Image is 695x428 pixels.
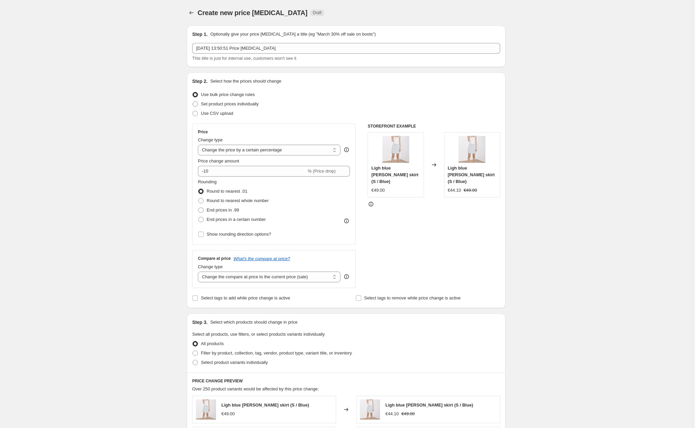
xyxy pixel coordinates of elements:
[385,402,473,408] span: Ligh blue [PERSON_NAME] skirt (S / Blue)
[192,31,208,38] h2: Step 1.
[448,165,495,184] span: Ligh blue [PERSON_NAME] skirt (S / Blue)
[464,187,477,194] strike: €49.00
[368,124,500,129] h6: STOREFRONT EXAMPLE
[364,295,461,300] span: Select tags to remove while price change is active
[187,8,196,17] button: Price change jobs
[207,189,247,194] span: Round to nearest .01
[343,273,350,280] div: help
[207,207,239,212] span: End prices in .99
[192,319,208,326] h2: Step 3.
[192,386,319,391] span: Over 250 product variants would be affected by this price change:
[385,411,399,417] div: €44.10
[201,350,352,355] span: Filter by product, collection, tag, vendor, product type, variant title, or inventory
[343,146,350,153] div: help
[221,411,235,417] div: €49.00
[371,187,385,194] div: €49.00
[402,411,415,417] strike: €49.00
[382,136,409,163] img: 849_80x.jpg
[371,165,418,184] span: Ligh blue [PERSON_NAME] skirt (S / Blue)
[207,232,271,237] span: Show rounding direction options?
[196,399,216,420] img: 849_80x.jpg
[459,136,485,163] img: 849_80x.jpg
[207,198,269,203] span: Round to nearest whole number
[192,43,500,54] input: 30% off holiday sale
[198,137,223,142] span: Change type
[198,9,308,16] span: Create new price [MEDICAL_DATA]
[192,56,296,61] span: This title is just for internal use, customers won't see it
[448,187,461,194] div: €44.10
[198,256,231,261] h3: Compare at price
[201,295,290,300] span: Select tags to add while price change is active
[210,31,376,38] p: Optionally give your price [MEDICAL_DATA] a title (eg "March 30% off sale on boots")
[201,341,224,346] span: All products
[198,129,208,135] h3: Price
[210,319,298,326] p: Select which products should change in price
[192,78,208,85] h2: Step 2.
[198,158,239,163] span: Price change amount
[210,78,281,85] p: Select how the prices should change
[201,111,233,116] span: Use CSV upload
[192,332,325,337] span: Select all products, use filters, or select products variants individually
[207,217,266,222] span: End prices in a certain number
[198,179,217,184] span: Rounding
[221,402,309,408] span: Ligh blue [PERSON_NAME] skirt (S / Blue)
[233,256,290,261] button: What's the compare at price?
[198,166,306,177] input: -15
[313,10,322,15] span: Draft
[192,378,500,384] h6: PRICE CHANGE PREVIEW
[360,399,380,420] img: 849_80x.jpg
[201,360,268,365] span: Select product variants individually
[198,264,223,269] span: Change type
[201,101,259,106] span: Set product prices individually
[201,92,255,97] span: Use bulk price change rules
[308,169,335,174] span: % (Price drop)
